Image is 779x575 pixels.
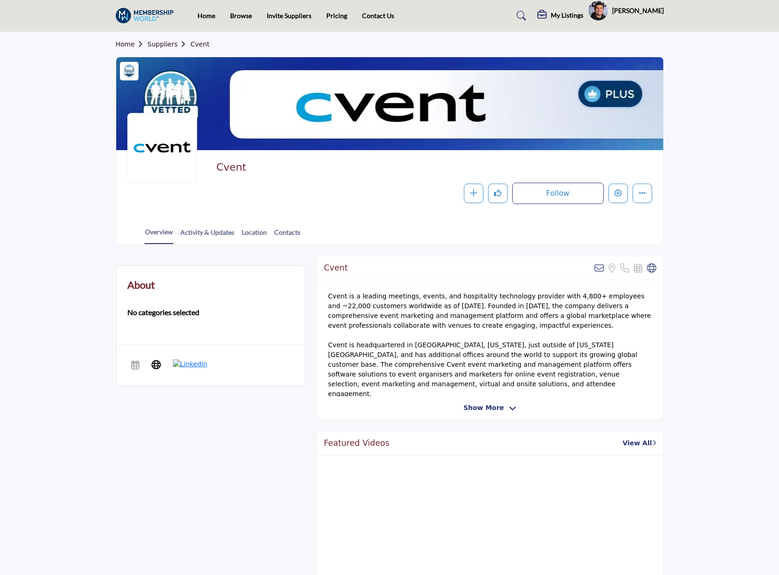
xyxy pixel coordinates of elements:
button: Follow [512,183,604,204]
a: Home [116,40,148,48]
a: Invite Suppliers [267,12,311,20]
b: No categories selected [127,307,199,318]
h5: My Listings [551,11,583,20]
a: Suppliers [147,40,190,48]
div: My Listings [537,10,583,21]
a: Home [198,12,215,20]
a: Location [241,227,267,244]
a: Pricing [326,12,347,20]
button: Like [488,184,508,203]
a: View All [622,438,656,448]
h2: About [127,277,155,292]
img: LinkedIn [173,359,208,369]
a: Search [508,8,532,23]
h2: Cvent [216,161,472,173]
img: Vetted Partners [122,64,136,78]
a: Contacts [274,227,301,244]
a: Contact Us [362,12,394,20]
button: Edit company [608,184,628,203]
h2: Cvent [324,263,348,273]
span: Cvent is headquartered in [GEOGRAPHIC_DATA], [US_STATE], just outside of [US_STATE][GEOGRAPHIC_DA... [328,341,637,397]
button: More details [633,184,652,203]
img: site Logo [116,8,178,23]
span: Cvent is a leading meetings, events, and hospitality technology provider with 4,800+ employees an... [328,292,651,329]
a: Activity & Updates [180,227,235,244]
a: Browse [230,12,252,20]
span: Show More [463,403,504,413]
a: Overview [145,227,173,244]
a: Cvent [191,40,210,48]
h5: [PERSON_NAME] [612,6,664,15]
button: Show hide supplier dropdown [588,0,608,21]
h2: Featured Videos [324,438,389,448]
